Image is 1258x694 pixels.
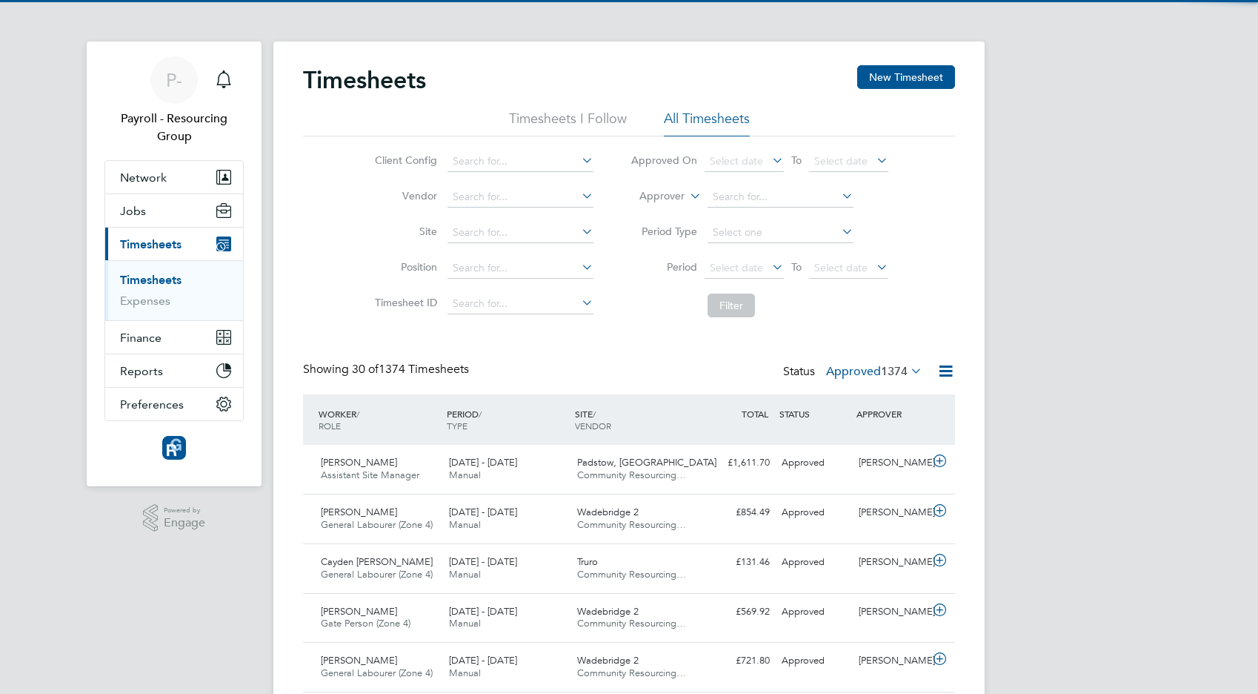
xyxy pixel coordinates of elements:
span: 30 of [352,362,379,377]
label: Position [370,260,437,274]
button: Network [105,161,243,194]
span: General Labourer (Zone 4) [321,667,433,679]
span: [PERSON_NAME] [321,654,397,667]
span: / [479,408,482,420]
label: Approved [826,364,922,379]
span: Wadebridge 2 [577,605,639,618]
span: Padstow, [GEOGRAPHIC_DATA] [577,456,716,469]
span: Payroll - Resourcing Group [104,110,244,145]
span: Manual [449,469,481,481]
div: PERIOD [443,400,571,439]
div: £131.46 [699,550,776,575]
span: [DATE] - [DATE] [449,605,517,618]
span: Gate Person (Zone 4) [321,617,410,629]
a: Timesheets [120,273,182,287]
div: Approved [776,500,853,525]
input: Search for... [447,151,593,172]
label: Vendor [370,189,437,202]
h2: Timesheets [303,65,426,95]
div: Approved [776,451,853,475]
span: Engage [164,517,205,529]
span: To [787,257,806,277]
button: Jobs [105,194,243,227]
span: To [787,151,806,170]
div: £569.92 [699,600,776,624]
span: [PERSON_NAME] [321,506,397,518]
li: Timesheets I Follow [509,110,627,136]
button: Preferences [105,388,243,420]
button: Reports [105,354,243,387]
span: Preferences [120,397,184,412]
div: Approved [776,600,853,624]
div: [PERSON_NAME] [853,600,930,624]
span: Wadebridge 2 [577,654,639,667]
input: Search for... [447,258,593,279]
a: Go to home page [104,436,244,460]
span: Community Resourcing… [577,667,686,679]
nav: Main navigation [87,42,262,486]
span: Select date [814,154,868,168]
span: Reports [120,364,163,378]
input: Search for... [447,294,593,314]
span: General Labourer (Zone 4) [321,518,433,531]
span: Finance [120,331,162,345]
span: Assistant Site Manager [321,469,419,481]
span: [DATE] - [DATE] [449,506,517,518]
span: TOTAL [742,408,768,420]
a: P-Payroll - Resourcing Group [104,56,244,145]
span: TYPE [447,420,467,432]
span: P- [166,70,182,90]
span: Select date [710,154,763,168]
div: Approved [776,649,853,673]
a: Expenses [120,294,170,308]
input: Search for... [447,222,593,243]
label: Timesheet ID [370,296,437,309]
label: Approved On [630,153,697,167]
span: / [356,408,359,420]
div: [PERSON_NAME] [853,550,930,575]
label: Client Config [370,153,437,167]
label: Period Type [630,225,697,238]
input: Search for... [708,187,853,208]
div: WORKER [315,400,443,439]
label: Approver [618,189,685,204]
span: Community Resourcing… [577,617,686,629]
div: STATUS [776,400,853,427]
div: [PERSON_NAME] [853,500,930,525]
span: Timesheets [120,237,182,251]
button: Filter [708,294,755,317]
div: APPROVER [853,400,930,427]
div: Showing [303,362,472,377]
label: Period [630,260,697,274]
span: VENDOR [575,420,611,432]
span: Manual [449,568,481,581]
div: £854.49 [699,500,776,525]
a: Powered byEngage [143,504,206,532]
div: [PERSON_NAME] [853,649,930,673]
div: £1,611.70 [699,451,776,475]
span: Manual [449,667,481,679]
span: Select date [814,261,868,274]
input: Search for... [447,187,593,208]
span: [PERSON_NAME] [321,605,397,618]
span: [DATE] - [DATE] [449,654,517,667]
span: [PERSON_NAME] [321,456,397,469]
img: resourcinggroup-logo-retina.png [162,436,186,460]
span: Select date [710,261,763,274]
button: New Timesheet [857,65,955,89]
button: Timesheets [105,228,243,260]
div: Approved [776,550,853,575]
div: SITE [571,400,699,439]
span: 1374 [881,364,908,379]
div: £721.80 [699,649,776,673]
span: Cayden [PERSON_NAME] [321,555,433,568]
span: Jobs [120,204,146,218]
span: Truro [577,555,598,568]
input: Select one [708,222,853,243]
span: Manual [449,518,481,531]
div: [PERSON_NAME] [853,451,930,475]
span: Community Resourcing… [577,518,686,531]
span: 1374 Timesheets [352,362,469,377]
div: Timesheets [105,260,243,320]
span: Powered by [164,504,205,517]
